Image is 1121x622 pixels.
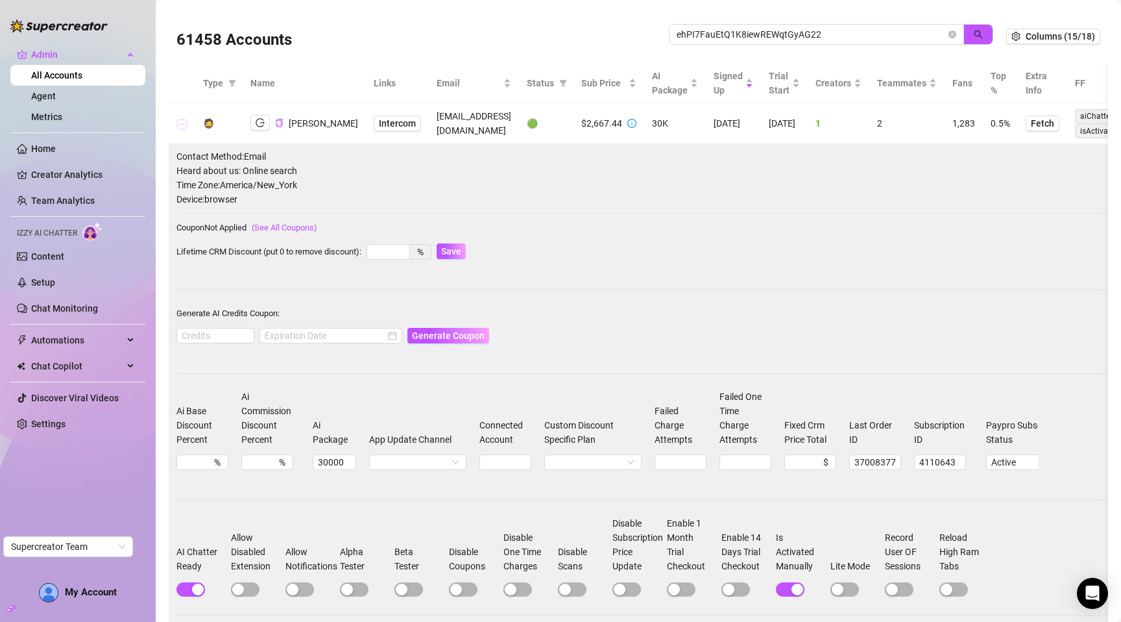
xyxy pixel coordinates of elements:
[275,118,283,128] button: Copy Account UID
[830,559,878,573] label: Lite Mode
[182,455,211,469] input: Ai Base Discount Percent
[228,79,236,87] span: filter
[31,44,123,65] span: Admin
[1031,118,1054,129] span: Fetch
[340,582,368,597] button: Alpha Tester
[830,582,859,597] button: Lite Mode
[885,582,913,597] button: Record User OF Sessions
[6,604,16,613] span: build
[784,418,836,447] label: Fixed Crm Price Total
[983,64,1018,103] th: Top %
[914,418,973,447] label: Subscription ID
[721,530,773,573] label: Enable 14 Days Trial Checkout
[769,69,790,97] span: Trial Start
[176,545,228,573] label: AI Chatter Ready
[915,455,965,469] input: Subscription ID
[65,586,117,598] span: My Account
[275,119,283,127] span: copy
[1018,64,1067,103] th: Extra Info
[31,112,62,122] a: Metrics
[815,118,821,129] span: 1
[31,195,95,206] a: Team Analytics
[437,76,501,90] span: Email
[31,277,55,288] a: Setup
[986,418,1083,447] label: Paypro Subscription Status
[948,31,956,38] button: close-circle
[374,116,421,131] a: Intercom
[761,64,808,103] th: Trial Start
[231,530,283,573] label: Allow Disabled Extension
[31,70,82,81] a: All Accounts
[815,76,851,90] span: Creators
[241,390,300,447] label: Ai Commission Discount Percent
[176,404,228,447] label: Ai Base Discount Percent
[394,582,423,597] button: Beta Tester
[407,328,489,343] button: Generate Coupon
[10,19,108,32] img: logo-BBDzfeDw.svg
[285,582,314,597] button: Allow Notifications
[441,246,461,256] span: Save
[177,119,187,129] button: Collapse row
[429,64,519,103] th: Email
[82,222,102,241] img: AI Chatter
[677,27,946,42] input: Search by UID / Name / Email / Creator Username
[573,64,644,103] th: Sub Price
[581,76,626,90] span: Sub Price
[394,545,446,573] label: Beta Tester
[252,223,317,232] a: (See All Coupons)
[991,118,1010,129] span: 0.5%
[176,582,205,597] button: AI Chatter Ready
[479,454,531,470] input: Connected Account
[17,362,25,371] img: Chat Copilot
[706,64,761,103] th: Signed Up
[31,303,98,314] a: Chat Monitoring
[11,537,125,556] span: Supercreator Team
[1011,32,1020,41] span: setting
[203,76,223,90] span: Type
[991,455,1078,469] span: Active
[612,582,641,597] button: Disable Subscription Price Update
[449,545,501,573] label: Disable Coupons
[952,118,975,129] span: 1,283
[627,119,636,128] span: info-circle
[720,455,771,469] input: Failed One Time Charge Attempts
[247,455,276,469] input: Ai Commission Discount Percent
[655,404,706,447] label: Failed Charge Attempts
[667,516,719,573] label: Enable 1 Month Trial Checkout
[313,418,356,447] label: Ai Package
[17,335,27,345] span: thunderbolt
[706,103,761,144] td: [DATE]
[176,223,247,232] span: Coupon Not Applied
[285,545,337,573] label: Allow Notifications
[313,454,356,470] input: Ai Package
[527,118,538,129] span: 🟢
[31,330,123,351] span: Automations
[885,530,937,573] label: Record User OF Sessions
[869,64,945,103] th: Teammates
[17,49,27,60] span: crown
[790,455,821,469] input: Fixed Crm Price Total
[176,308,280,318] span: Generate AI Credits Coupon:
[939,582,968,597] button: Reload High Ram Tabs
[877,76,926,90] span: Teammates
[644,103,706,144] td: 30K
[412,330,485,341] span: Generate Coupon
[776,582,804,597] button: Is Activated Manually
[877,118,882,129] span: 2
[40,584,58,602] img: AD_cMMTxCeTpmN1d5MnKJ1j-_uXZCpTKapSSqNGg4PyXtR_tCW7gZXTNmFz2tpVv9LSyNV7ff1CaS4f4q0HLYKULQOwoM5GQR...
[226,73,239,93] span: filter
[559,79,567,87] span: filter
[721,582,750,597] button: Enable 14 Days Trial Checkout
[379,116,416,131] span: Intercom
[203,116,214,131] div: 🧔
[719,390,771,447] label: Failed One Time Charge Attempts
[449,582,477,597] button: Disable Coupons
[369,432,460,447] label: App Update Channel
[581,116,622,131] div: $2,667.44
[503,582,532,597] button: Disable One Time Charges
[667,582,695,597] button: Enable 1 Month Trial Checkout
[558,545,610,573] label: Disable Scans
[289,118,358,129] span: [PERSON_NAME]
[652,69,688,97] span: AI Package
